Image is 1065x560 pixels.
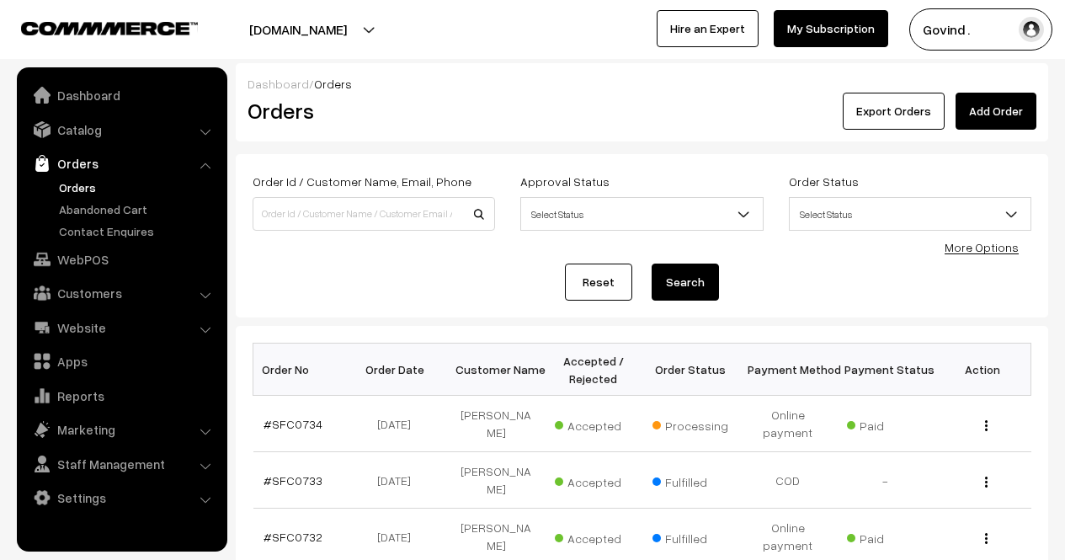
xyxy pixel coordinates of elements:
th: Action [934,344,1031,396]
a: Contact Enquires [55,222,221,240]
label: Order Id / Customer Name, Email, Phone [253,173,471,190]
button: [DOMAIN_NAME] [190,8,406,51]
a: Apps [21,346,221,376]
td: Online payment [739,396,837,452]
a: #SFC0733 [264,473,322,488]
th: Order No [253,344,351,396]
th: Accepted / Rejected [545,344,642,396]
a: Settings [21,483,221,513]
span: Select Status [521,200,762,229]
td: [DATE] [350,452,448,509]
span: Select Status [520,197,763,231]
span: Fulfilled [652,525,737,547]
a: My Subscription [774,10,888,47]
td: [PERSON_NAME] [448,396,546,452]
input: Order Id / Customer Name / Customer Email / Customer Phone [253,197,495,231]
div: / [248,75,1036,93]
span: Paid [847,525,931,547]
span: Accepted [555,525,639,547]
a: Catalog [21,115,221,145]
a: Reports [21,381,221,411]
button: Govind . [909,8,1052,51]
button: Search [652,264,719,301]
span: Select Status [790,200,1030,229]
td: COD [739,452,837,509]
th: Customer Name [448,344,546,396]
th: Payment Status [837,344,935,396]
a: Website [21,312,221,343]
span: Accepted [555,413,639,435]
a: Dashboard [248,77,309,91]
a: Orders [21,148,221,179]
a: Orders [55,179,221,196]
a: COMMMERCE [21,17,168,37]
a: Staff Management [21,449,221,479]
th: Payment Method [739,344,837,396]
span: Orders [314,77,352,91]
a: Abandoned Cart [55,200,221,218]
img: Menu [985,477,988,488]
h2: Orders [248,98,493,124]
td: [PERSON_NAME] [448,452,546,509]
th: Order Date [350,344,448,396]
a: Dashboard [21,80,221,110]
span: Accepted [555,469,639,491]
img: user [1019,17,1044,42]
a: WebPOS [21,244,221,275]
a: Add Order [956,93,1036,130]
a: More Options [945,240,1019,254]
img: Menu [985,533,988,544]
td: - [837,452,935,509]
th: Order Status [642,344,740,396]
button: Export Orders [843,93,945,130]
a: #SFC0734 [264,417,322,431]
span: Select Status [789,197,1031,231]
span: Paid [847,413,931,435]
span: Processing [652,413,737,435]
a: Customers [21,278,221,308]
a: #SFC0732 [264,530,322,544]
td: [DATE] [350,396,448,452]
a: Reset [565,264,632,301]
a: Hire an Expert [657,10,759,47]
label: Approval Status [520,173,610,190]
label: Order Status [789,173,859,190]
a: Marketing [21,414,221,445]
img: COMMMERCE [21,22,198,35]
span: Fulfilled [652,469,737,491]
img: Menu [985,420,988,431]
